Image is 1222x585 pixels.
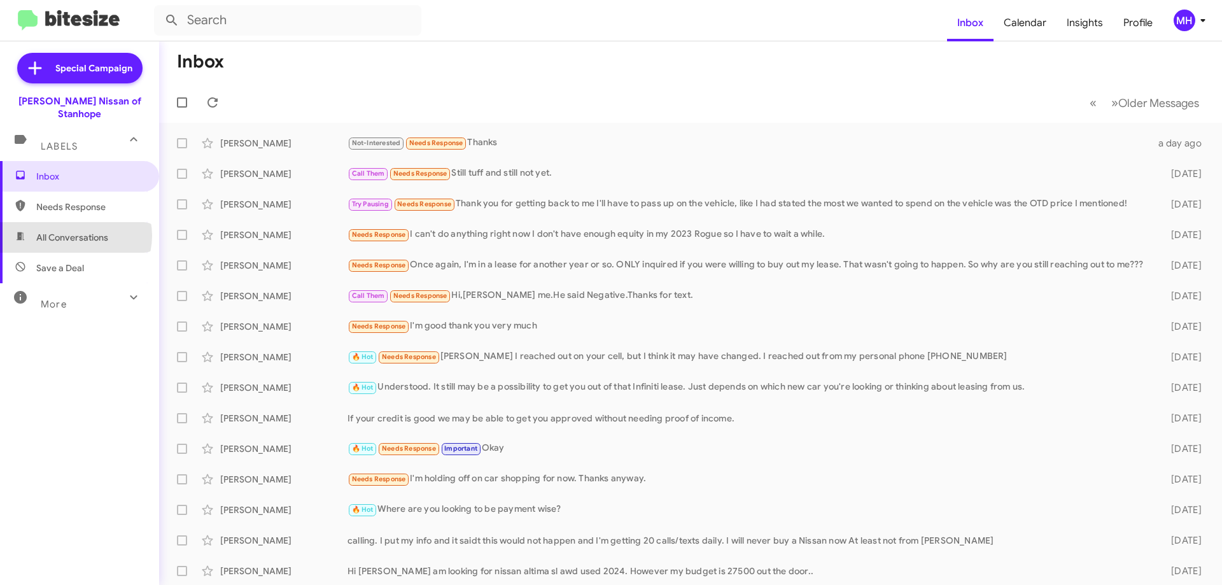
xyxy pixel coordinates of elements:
div: [DATE] [1151,504,1212,516]
span: Special Campaign [55,62,132,74]
div: [PERSON_NAME] [220,473,348,486]
a: Insights [1057,4,1113,41]
div: [DATE] [1151,167,1212,180]
span: More [41,299,67,310]
div: [PERSON_NAME] [220,565,348,577]
span: Inbox [36,170,144,183]
div: I'm good thank you very much [348,319,1151,334]
div: MH [1174,10,1195,31]
div: [PERSON_NAME] [220,198,348,211]
span: Call Them [352,169,385,178]
span: « [1090,95,1097,111]
span: Needs Response [382,353,436,361]
div: [DATE] [1151,229,1212,241]
span: 🔥 Hot [352,353,374,361]
div: [PERSON_NAME] [220,442,348,455]
button: Previous [1082,90,1104,116]
div: Thank you for getting back to me I'll have to pass up on the vehicle, like I had stated the most ... [348,197,1151,211]
a: Calendar [994,4,1057,41]
div: [PERSON_NAME] [220,320,348,333]
span: Needs Response [36,201,144,213]
div: [PERSON_NAME] [220,534,348,547]
span: Needs Response [352,475,406,483]
div: [DATE] [1151,473,1212,486]
div: Where are you looking to be payment wise? [348,502,1151,517]
a: Special Campaign [17,53,143,83]
span: All Conversations [36,231,108,244]
span: Not-Interested [352,139,401,147]
span: Older Messages [1118,96,1199,110]
span: 🔥 Hot [352,505,374,514]
div: I'm holding off on car shopping for now. Thanks anyway. [348,472,1151,486]
span: Needs Response [393,169,447,178]
div: [DATE] [1151,442,1212,455]
div: [PERSON_NAME] I reached out on your cell, but I think it may have changed. I reached out from my ... [348,349,1151,364]
div: [PERSON_NAME] [220,351,348,363]
div: Hi [PERSON_NAME] am looking for nissan altima sl awd used 2024. However my budget is 27500 out th... [348,565,1151,577]
div: [DATE] [1151,320,1212,333]
div: [DATE] [1151,198,1212,211]
span: Labels [41,141,78,152]
nav: Page navigation example [1083,90,1207,116]
div: [DATE] [1151,259,1212,272]
div: [DATE] [1151,412,1212,425]
div: Once again, I'm in a lease for another year or so. ONLY inquired if you were willing to buy out m... [348,258,1151,272]
span: Needs Response [397,200,451,208]
a: Inbox [947,4,994,41]
div: [DATE] [1151,565,1212,577]
span: Try Pausing [352,200,389,208]
a: Profile [1113,4,1163,41]
div: [PERSON_NAME] [220,290,348,302]
span: 🔥 Hot [352,444,374,453]
span: Needs Response [393,292,447,300]
button: Next [1104,90,1207,116]
span: Needs Response [352,261,406,269]
div: Hi,[PERSON_NAME] me.He said Negative.Thanks for text. [348,288,1151,303]
div: [DATE] [1151,351,1212,363]
div: [PERSON_NAME] [220,504,348,516]
div: [PERSON_NAME] [220,259,348,272]
div: [PERSON_NAME] [220,381,348,394]
div: [DATE] [1151,290,1212,302]
span: 🔥 Hot [352,383,374,391]
div: Still tuff and still not yet. [348,166,1151,181]
span: Save a Deal [36,262,84,274]
div: [PERSON_NAME] [220,229,348,241]
span: Needs Response [352,322,406,330]
div: I can't do anything right now I don't have enough equity in my 2023 Rogue so I have to wait a while. [348,227,1151,242]
div: [PERSON_NAME] [220,167,348,180]
button: MH [1163,10,1208,31]
input: Search [154,5,421,36]
span: » [1111,95,1118,111]
div: Thanks [348,136,1151,150]
div: a day ago [1151,137,1212,150]
div: [DATE] [1151,381,1212,394]
span: Call Them [352,292,385,300]
div: Okay [348,441,1151,456]
span: Needs Response [352,230,406,239]
span: Needs Response [409,139,463,147]
h1: Inbox [177,52,224,72]
div: If your credit is good we may be able to get you approved without needing proof of income. [348,412,1151,425]
div: Understood. It still may be a possibility to get you out of that Infiniti lease. Just depends on ... [348,380,1151,395]
span: Needs Response [382,444,436,453]
div: [PERSON_NAME] [220,137,348,150]
span: Important [444,444,477,453]
div: [DATE] [1151,534,1212,547]
div: [PERSON_NAME] [220,412,348,425]
div: calling. I put my info and it saidt this would not happen and I'm getting 20 calls/texts daily. I... [348,534,1151,547]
